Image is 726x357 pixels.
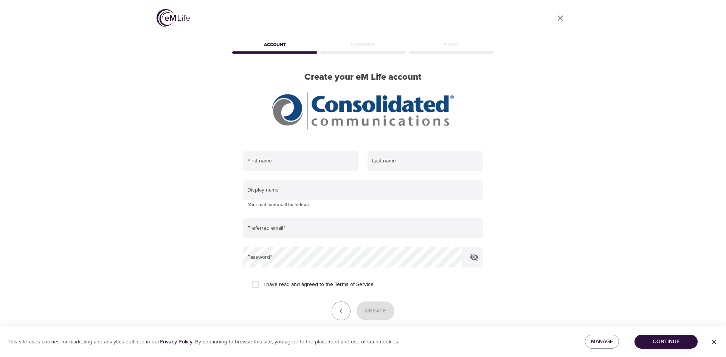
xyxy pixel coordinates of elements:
[248,201,478,209] p: Your real name will be hidden.
[634,335,698,349] button: Continue
[335,281,374,289] a: Terms of Service
[551,9,569,27] a: close
[264,281,374,289] span: I have read and agreed to the
[641,337,692,346] span: Continue
[157,9,190,27] img: logo
[585,335,619,349] button: Manage
[272,92,454,130] img: CCI%20logo_rgb_hr.jpg
[591,337,613,346] span: Manage
[231,72,495,83] h2: Create your eM Life account
[160,338,192,345] a: Privacy Policy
